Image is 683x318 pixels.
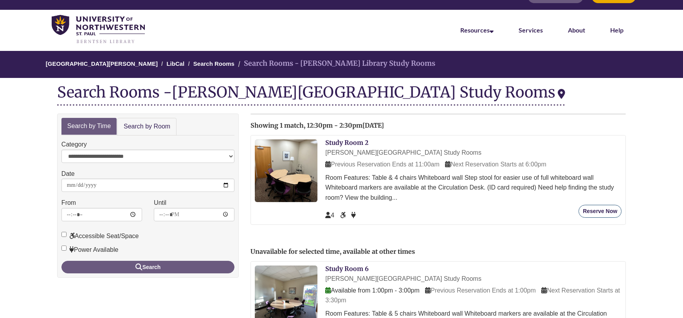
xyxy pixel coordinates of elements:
li: Search Rooms - [PERSON_NAME] Library Study Rooms [236,58,435,69]
a: [GEOGRAPHIC_DATA][PERSON_NAME] [46,60,158,67]
button: Reserve Now [578,205,622,218]
span: Accessible Seat/Space [340,212,347,219]
span: Available from 1:00pm - 3:00pm [325,287,419,294]
div: Search Rooms - [57,84,565,106]
h2: Showing 1 match [250,122,626,129]
a: Services [519,26,543,34]
label: From [61,198,76,208]
label: Until [154,198,166,208]
label: Date [61,169,75,179]
span: Power Available [351,212,356,219]
div: [PERSON_NAME][GEOGRAPHIC_DATA] Study Rooms [325,274,622,284]
a: Search by Time [61,118,117,135]
h2: Unavailable for selected time, available at other times [250,248,626,255]
span: Previous Reservation Ends at 11:00am [325,161,439,168]
div: [PERSON_NAME][GEOGRAPHIC_DATA] Study Rooms [325,148,622,158]
img: Study Room 2 [255,139,317,202]
label: Power Available [61,245,119,255]
a: Resources [460,26,494,34]
div: Room Features: Table & 4 chairs Whiteboard wall Step stool for easier use of full whiteboard wall... [325,173,622,203]
a: Study Room 6 [325,265,369,273]
a: Study Room 2 [325,139,368,146]
div: [PERSON_NAME][GEOGRAPHIC_DATA] Study Rooms [172,83,565,101]
a: LibCal [166,60,184,67]
nav: Breadcrumb [57,51,626,78]
label: Category [61,139,87,150]
span: Next Reservation Starts at 6:00pm [445,161,546,168]
a: Search by Room [117,118,177,136]
a: Search Rooms [193,60,234,67]
a: About [568,26,585,34]
img: UNWSP Library Logo [52,15,145,44]
a: Help [610,26,624,34]
span: The capacity of this space [325,212,334,219]
button: Search [61,261,234,273]
input: Accessible Seat/Space [61,232,67,237]
span: , 12:30pm - 2:30pm[DATE] [304,121,384,129]
input: Power Available [61,246,67,251]
span: Previous Reservation Ends at 1:00pm [425,287,536,294]
label: Accessible Seat/Space [61,231,139,241]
